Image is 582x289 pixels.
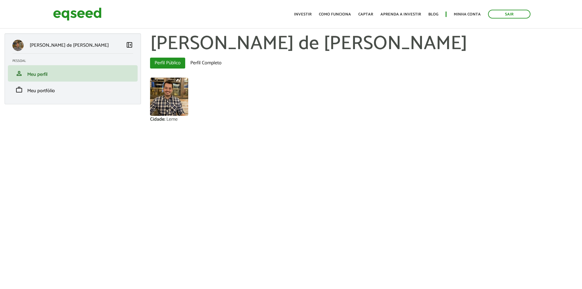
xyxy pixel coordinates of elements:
[186,58,226,69] a: Perfil Completo
[428,12,438,16] a: Blog
[126,41,133,50] a: Colapsar menu
[8,65,138,82] li: Meu perfil
[150,117,166,122] div: Cidade
[358,12,373,16] a: Captar
[8,82,138,98] li: Meu portfólio
[319,12,351,16] a: Como funciona
[454,12,481,16] a: Minha conta
[166,117,178,122] div: Leme
[53,6,102,22] img: EqSeed
[164,115,165,123] span: :
[488,10,530,18] a: Sair
[150,33,577,55] h1: [PERSON_NAME] de [PERSON_NAME]
[12,70,133,77] a: personMeu perfil
[150,78,188,116] img: Foto de Milton Gutzlaff de Julio
[15,86,23,93] span: work
[126,41,133,49] span: left_panel_close
[150,78,188,116] a: Ver perfil do usuário.
[27,87,55,95] span: Meu portfólio
[380,12,421,16] a: Aprenda a investir
[12,86,133,93] a: workMeu portfólio
[30,42,109,48] p: [PERSON_NAME] de [PERSON_NAME]
[27,70,48,79] span: Meu perfil
[150,58,185,69] a: Perfil Público
[294,12,312,16] a: Investir
[12,59,138,63] h2: Pessoal
[15,70,23,77] span: person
